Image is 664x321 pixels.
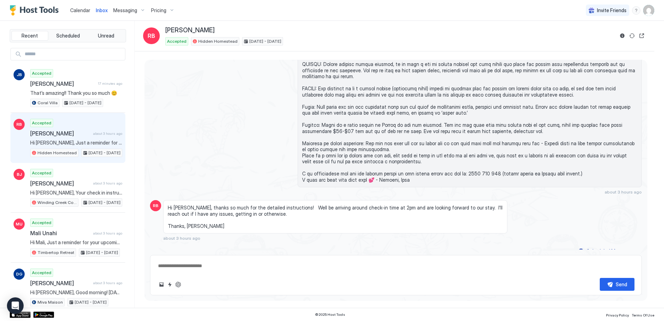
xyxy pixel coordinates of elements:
[632,313,654,317] span: Terms Of Use
[69,100,101,106] span: [DATE] - [DATE]
[30,190,122,196] span: Hi [PERSON_NAME], Your check in instructions will be sent to you the morning of your stay. We loo...
[166,280,174,289] button: Quick reply
[98,33,114,39] span: Unread
[33,312,54,318] a: Google Play Store
[249,38,281,44] span: [DATE] - [DATE]
[93,181,122,186] span: about 3 hours ago
[22,48,125,60] input: Input Field
[167,38,186,44] span: Accepted
[10,5,62,16] a: Host Tools Logo
[70,7,90,13] span: Calendar
[30,239,122,246] span: Hi Mali, Just a reminder for your upcoming stay at [GEOGRAPHIC_DATA]! I hope you are looking forw...
[75,299,107,305] span: [DATE] - [DATE]
[17,72,22,78] span: JB
[38,150,77,156] span: Hidden Homestead
[30,289,122,296] span: Hi [PERSON_NAME], Good morning! [DATE] is the day of your stay! 😁✨ I just wanted to get in contac...
[30,130,90,137] span: [PERSON_NAME]
[30,140,122,146] span: Hi [PERSON_NAME], Just a reminder for your upcoming stay at [GEOGRAPHIC_DATA]! I hope you are loo...
[638,32,646,40] button: Open reservation
[16,121,22,127] span: RB
[11,31,48,41] button: Recent
[38,249,74,256] span: Timbertop Retreat
[89,199,121,206] span: [DATE] - [DATE]
[93,281,122,285] span: about 3 hours ago
[174,280,182,289] button: ChatGPT Auto Reply
[56,33,80,39] span: Scheduled
[632,311,654,318] a: Terms Of Use
[10,312,31,318] a: App Store
[632,6,640,15] div: menu
[32,220,51,226] span: Accepted
[618,32,626,40] button: Reservation information
[32,120,51,126] span: Accepted
[89,150,121,156] span: [DATE] - [DATE]
[628,32,636,40] button: Sync reservation
[16,271,23,277] span: DG
[32,70,51,76] span: Accepted
[113,7,137,14] span: Messaging
[22,33,38,39] span: Recent
[30,80,95,87] span: [PERSON_NAME]
[165,26,215,34] span: [PERSON_NAME]
[153,203,158,209] span: RB
[16,221,23,227] span: MU
[616,281,627,288] div: Send
[38,199,77,206] span: Winding Creek Cottage
[86,249,118,256] span: [DATE] - [DATE]
[30,180,90,187] span: [PERSON_NAME]
[10,29,126,42] div: tab-group
[606,311,629,318] a: Privacy Policy
[587,247,634,255] div: Scheduled Messages
[38,299,63,305] span: Miva Maison
[32,270,51,276] span: Accepted
[151,7,166,14] span: Pricing
[30,90,122,96] span: That’s amazing!! Thank you so much 😊
[32,170,51,176] span: Accepted
[606,313,629,317] span: Privacy Policy
[643,5,654,16] div: User profile
[88,31,124,41] button: Unread
[38,100,58,106] span: Coral Villa
[30,280,90,287] span: [PERSON_NAME]
[315,312,345,317] span: © 2025 Host Tools
[7,297,24,314] div: Open Intercom Messenger
[70,7,90,14] a: Calendar
[597,7,626,14] span: Invite Friends
[198,38,238,44] span: Hidden Homestead
[98,81,122,86] span: 17 minutes ago
[17,171,22,178] span: BJ
[96,7,108,14] a: Inbox
[577,246,642,256] button: Scheduled Messages
[605,189,642,195] span: about 3 hours ago
[600,278,634,291] button: Send
[96,7,108,13] span: Inbox
[157,280,166,289] button: Upload image
[168,205,503,229] span: Hi [PERSON_NAME], thanks so much for the detailed instructions! Well be arriving around check-in ...
[50,31,86,41] button: Scheduled
[93,231,122,236] span: about 3 hours ago
[93,131,122,136] span: about 3 hours ago
[163,236,200,241] span: about 3 hours ago
[30,230,90,237] span: Mali Unahi
[148,32,155,40] span: RB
